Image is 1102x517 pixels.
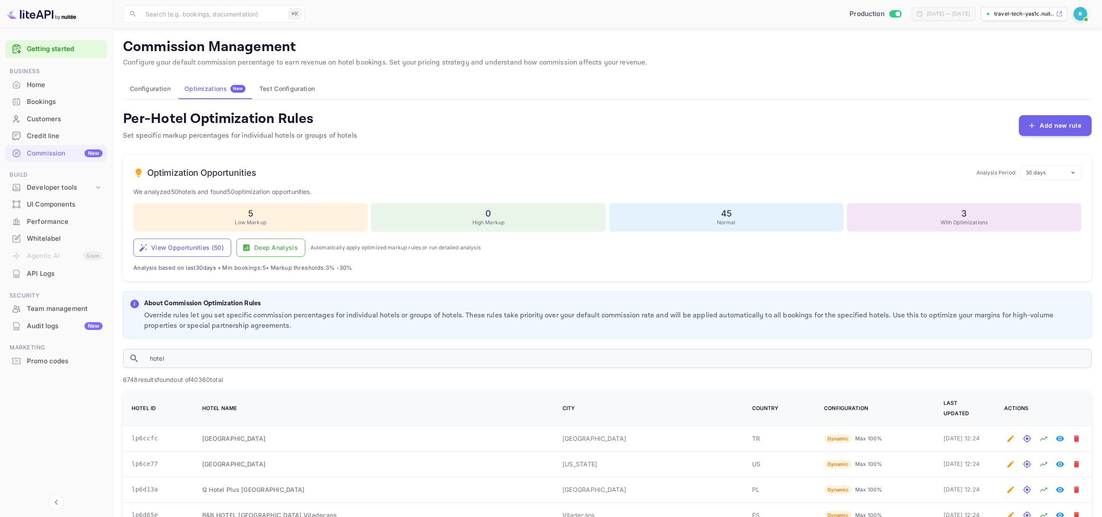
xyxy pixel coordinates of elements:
td: [GEOGRAPHIC_DATA] [192,451,552,477]
button: Test rates for this hotel [1021,458,1034,471]
p: We analyzed 50 hotels and found 50 optimization opportunities. [133,187,1081,196]
div: Commission [27,149,103,158]
a: CommissionNew [5,145,107,161]
button: Mark for deletion [1070,458,1083,471]
div: Variable markup based on floor, threshold, and ceiling values [824,460,923,469]
p: Configure your default commission percentage to earn revenue on hotel bookings. Set your pricing ... [123,58,1092,68]
span: Analysis based on last 30 days • Min bookings: 5 • Markup thresholds: 3 % - 30 % [133,264,352,271]
td: lp6ce77 [123,451,192,477]
h6: 5 [139,208,362,219]
div: Optimizations [184,85,246,93]
a: Audit logsNew [5,318,107,334]
p: Analysis Period: [976,169,1016,177]
div: Team management [5,301,107,317]
span: Marketing [5,343,107,352]
span: Build [5,170,107,180]
button: Edit optimization rule [1004,458,1017,471]
div: [DATE] — [DATE] [927,10,970,18]
h6: 0 [376,208,600,219]
div: New [84,149,103,157]
a: API Logs [5,265,107,281]
span: Business [5,67,107,76]
div: Getting started [5,40,107,58]
td: [GEOGRAPHIC_DATA] [192,426,552,451]
p: 6748 result s found [123,375,1092,384]
button: View in Whitelabel [1054,458,1066,471]
p: Low Markup [139,219,362,226]
th: City [552,391,742,426]
a: Home [5,77,107,93]
a: Team management [5,301,107,317]
button: Add new rule [1019,115,1092,136]
span: Security [5,291,107,301]
div: Variable markup based on floor, threshold, and ceiling values [824,434,923,443]
div: Credit line [5,128,107,145]
td: [DATE] 12:24 [933,426,994,451]
div: 30 days [1020,165,1081,180]
td: PL [742,477,814,502]
a: Customers [5,111,107,127]
p: i [134,300,135,308]
button: Collapse navigation [48,494,64,510]
div: Switch to Sandbox mode [846,9,905,19]
p: Set specific markup percentages for individual hotels or groups of hotels [123,131,357,141]
div: Team management [27,304,103,314]
div: Promo codes [5,353,107,370]
td: Q Hotel Plus [GEOGRAPHIC_DATA] [192,477,552,502]
span: Dynamic [824,486,852,494]
td: US [742,451,814,477]
td: lp6ccfc [123,426,192,451]
div: New [84,322,103,330]
span: New [230,86,246,91]
td: [DATE] 12:24 [933,477,994,502]
p: About Commission Optimization Rules [144,299,1084,309]
p: High Markup [376,219,600,226]
h6: Optimization Opportunities [147,168,256,178]
button: Configuration [123,78,178,99]
div: Promo codes [27,356,103,366]
div: ⌘K [288,8,301,19]
input: Search (e.g. bookings, documentation) [140,5,285,23]
td: [GEOGRAPHIC_DATA] [552,477,742,502]
div: Credit line [27,131,103,141]
div: UI Components [27,200,103,210]
th: Hotel ID [123,391,192,426]
p: Automatically apply optimized markup rules or run detailed analysis [310,244,481,252]
div: Performance [5,213,107,230]
p: Max 100% [855,486,882,494]
button: Deep Analysis [236,239,305,257]
a: Whitelabel [5,230,107,246]
button: Test rates for this hotel [1021,432,1034,445]
th: Country [742,391,814,426]
button: Analyze hotel markup performance [1037,458,1050,471]
button: Test Configuration [252,78,322,99]
p: Max 100% [855,460,882,468]
a: Promo codes [5,353,107,369]
a: Bookings [5,94,107,110]
button: View in Whitelabel [1054,483,1066,496]
div: API Logs [5,265,107,282]
td: [GEOGRAPHIC_DATA] [552,426,742,451]
th: Configuration [814,391,933,426]
button: View Opportunities (50) [133,239,231,257]
div: API Logs [27,269,103,279]
td: [US_STATE] [552,451,742,477]
p: Override rules let you set specific commission percentages for individual hotels or groups of hot... [144,310,1084,331]
span: Production [850,9,885,19]
p: With Optimizations [852,219,1076,226]
button: Mark for deletion [1070,432,1083,445]
th: Last Updated [933,391,994,426]
a: Getting started [27,44,103,54]
h6: 3 [852,208,1076,219]
td: lp6d13a [123,477,192,502]
img: LiteAPI logo [7,7,76,21]
div: Whitelabel [5,230,107,247]
div: Whitelabel [27,234,103,244]
button: Analyze hotel markup performance [1037,432,1050,445]
p: Commission Management [123,39,1092,56]
th: Actions [994,391,1092,426]
img: Revolut [1073,7,1087,21]
button: Edit optimization rule [1004,432,1017,445]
